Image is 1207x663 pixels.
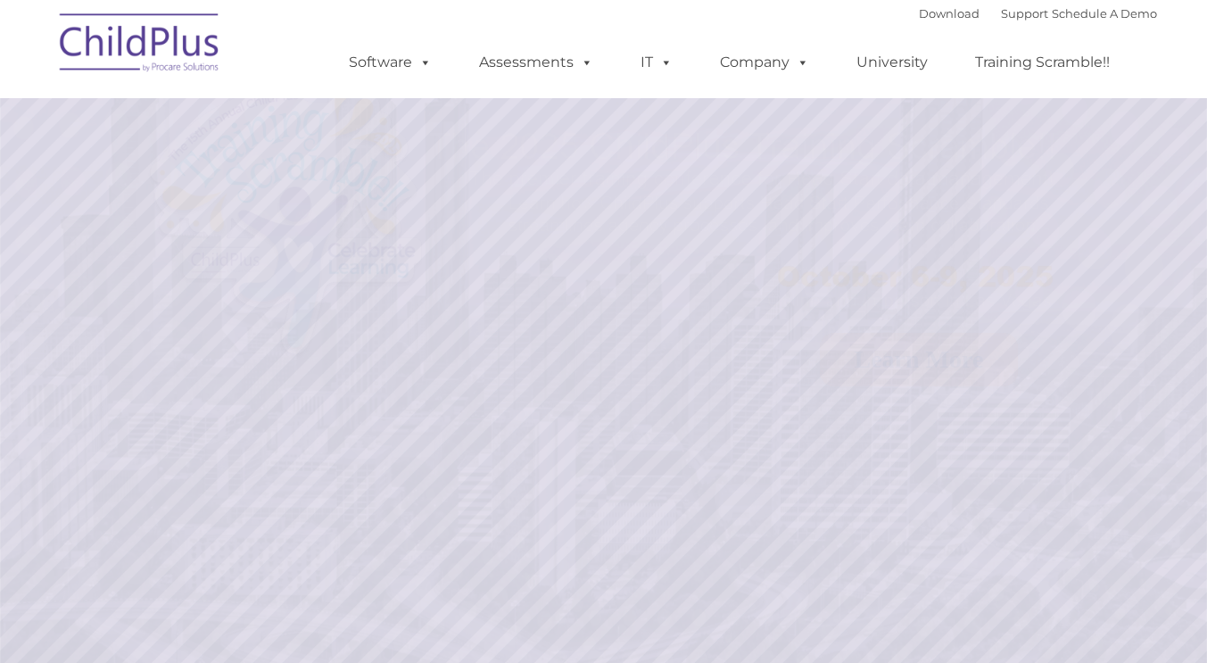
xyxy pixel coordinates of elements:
[461,45,611,80] a: Assessments
[957,45,1128,80] a: Training Scramble!!
[623,45,690,80] a: IT
[51,1,229,90] img: ChildPlus by Procare Solutions
[1001,6,1048,21] a: Support
[839,45,946,80] a: University
[1052,6,1157,21] a: Schedule A Demo
[919,6,980,21] a: Download
[702,45,827,80] a: Company
[820,333,1019,386] a: Learn More
[919,6,1157,21] font: |
[331,45,450,80] a: Software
